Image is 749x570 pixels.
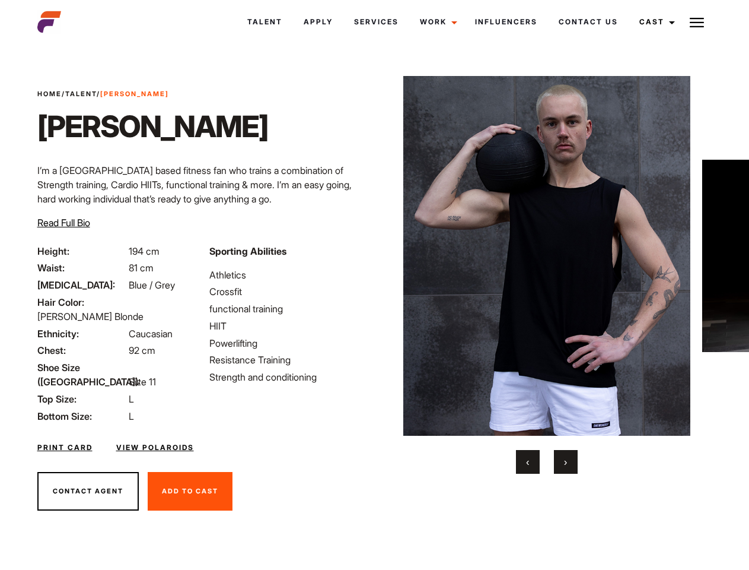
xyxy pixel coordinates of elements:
[129,376,156,388] span: Size 11
[37,163,368,206] p: I’m a [GEOGRAPHIC_DATA] based fitness fan who trains a combination of Strength training, Cardio H...
[464,6,548,38] a: Influencers
[37,472,139,511] button: Contact Agent
[37,409,126,423] span: Bottom Size:
[37,244,126,258] span: Height:
[690,15,704,30] img: Burger icon
[237,6,293,38] a: Talent
[129,262,154,274] span: 81 cm
[129,410,134,422] span: L
[116,442,194,453] a: View Polaroids
[37,311,144,322] span: [PERSON_NAME] Blonde
[209,319,367,333] li: HIIT
[409,6,464,38] a: Work
[37,442,93,453] a: Print Card
[209,336,367,350] li: Powerlifting
[37,392,126,406] span: Top Size:
[37,295,126,309] span: Hair Color:
[343,6,409,38] a: Services
[129,393,134,405] span: L
[37,10,61,34] img: cropped-aefm-brand-fav-22-square.png
[209,370,367,384] li: Strength and conditioning
[209,268,367,282] li: Athletics
[37,109,268,144] h1: [PERSON_NAME]
[129,328,173,340] span: Caucasian
[65,90,97,98] a: Talent
[526,456,529,468] span: Previous
[209,284,367,299] li: Crossfit
[37,278,126,292] span: [MEDICAL_DATA]:
[129,245,160,257] span: 194 cm
[129,344,155,356] span: 92 cm
[548,6,629,38] a: Contact Us
[37,327,126,341] span: Ethnicity:
[37,343,126,357] span: Chest:
[293,6,343,38] a: Apply
[209,353,367,367] li: Resistance Training
[629,6,682,38] a: Cast
[209,302,367,316] li: functional training
[564,456,567,468] span: Next
[209,245,286,257] strong: Sporting Abilities
[129,279,175,291] span: Blue / Grey
[148,472,232,511] button: Add To Cast
[37,90,62,98] a: Home
[37,217,90,229] span: Read Full Bio
[162,487,218,495] span: Add To Cast
[37,89,169,99] span: / /
[100,90,169,98] strong: [PERSON_NAME]
[37,261,126,275] span: Waist:
[37,216,90,230] button: Read Full Bio
[37,360,126,389] span: Shoe Size ([GEOGRAPHIC_DATA]):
